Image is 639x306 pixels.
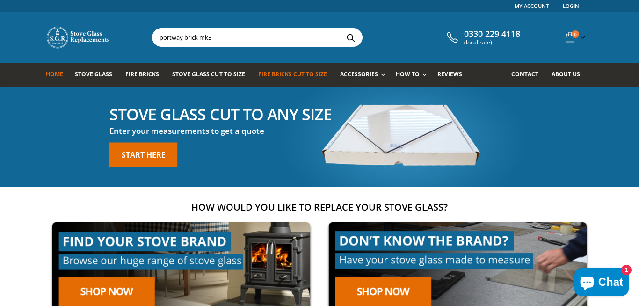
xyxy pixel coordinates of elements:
[109,106,332,122] h2: Stove glass cut to any size
[258,70,327,78] span: Fire Bricks Cut To Size
[340,63,390,87] a: Accessories
[258,63,334,87] a: Fire Bricks Cut To Size
[511,63,545,87] a: Contact
[572,268,632,299] inbox-online-store-chat: Shopify online store chat
[552,70,580,78] span: About us
[552,63,587,87] a: About us
[437,63,469,87] a: Reviews
[340,29,361,46] button: Search
[109,142,178,167] a: Start here
[464,39,520,46] span: (local rate)
[172,70,245,78] span: Stove Glass Cut To Size
[511,70,538,78] span: Contact
[464,29,520,39] span: 0330 229 4118
[46,63,70,87] a: Home
[562,28,587,46] a: 0
[172,63,252,87] a: Stove Glass Cut To Size
[152,29,467,46] input: Search your stove brand...
[396,63,431,87] a: How To
[340,70,378,78] span: Accessories
[46,70,63,78] span: Home
[572,30,579,38] span: 0
[46,201,593,213] h2: How would you like to replace your stove glass?
[437,70,462,78] span: Reviews
[75,63,119,87] a: Stove Glass
[125,70,159,78] span: Fire Bricks
[396,70,420,78] span: How To
[75,70,112,78] span: Stove Glass
[125,63,166,87] a: Fire Bricks
[444,29,520,46] a: 0330 229 4118 (local rate)
[46,26,111,49] img: Stove Glass Replacement
[109,125,332,136] h3: Enter your measurements to get a quote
